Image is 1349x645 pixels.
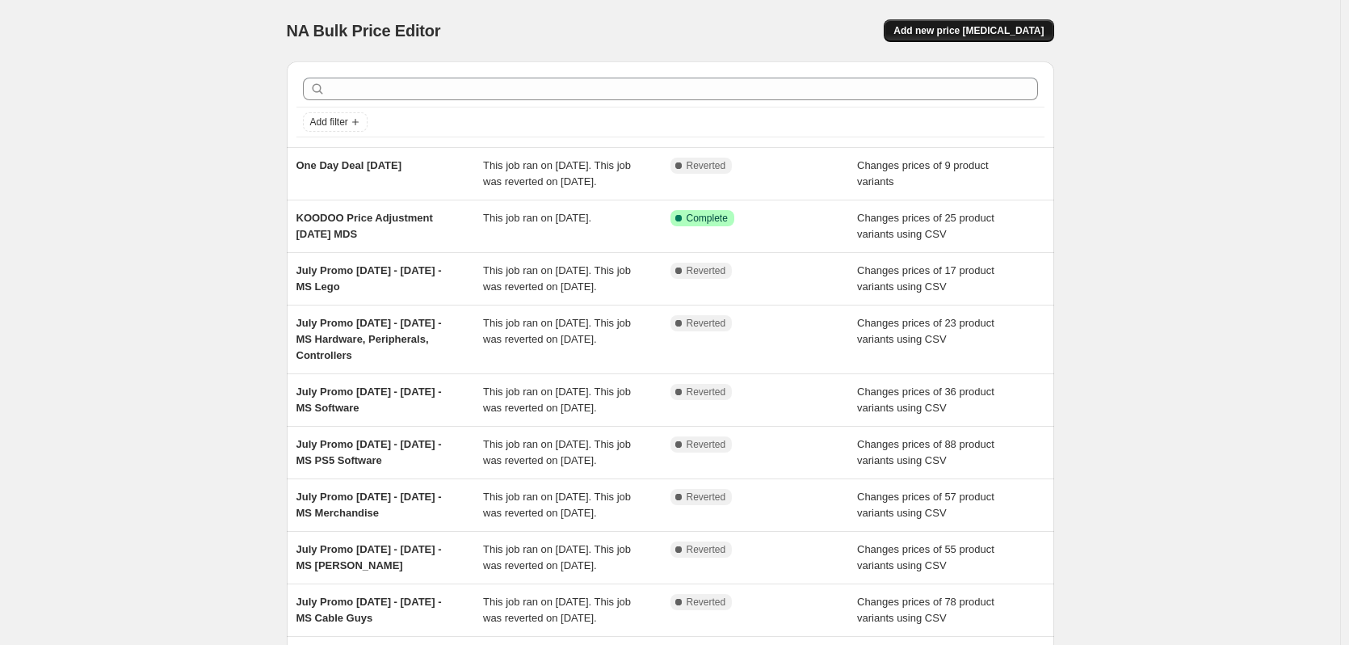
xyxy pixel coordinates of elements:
[687,159,726,172] span: Reverted
[687,491,726,504] span: Reverted
[483,264,631,293] span: This job ran on [DATE]. This job was reverted on [DATE].
[296,596,442,624] span: July Promo [DATE] - [DATE] - MS Cable Guys
[857,543,994,571] span: Changes prices of 55 product variants using CSV
[687,596,726,609] span: Reverted
[687,386,726,398] span: Reverted
[857,596,994,624] span: Changes prices of 78 product variants using CSV
[483,212,591,224] span: This job ran on [DATE].
[857,386,994,414] span: Changes prices of 36 product variants using CSV
[687,212,728,225] span: Complete
[893,24,1044,37] span: Add new price [MEDICAL_DATA]
[296,543,442,571] span: July Promo [DATE] - [DATE] - MS [PERSON_NAME]
[483,438,631,466] span: This job ran on [DATE]. This job was reverted on [DATE].
[303,112,368,132] button: Add filter
[857,264,994,293] span: Changes prices of 17 product variants using CSV
[687,317,726,330] span: Reverted
[687,543,726,556] span: Reverted
[287,22,441,40] span: NA Bulk Price Editor
[483,596,631,624] span: This job ran on [DATE]. This job was reverted on [DATE].
[483,491,631,519] span: This job ran on [DATE]. This job was reverted on [DATE].
[857,491,994,519] span: Changes prices of 57 product variants using CSV
[687,264,726,277] span: Reverted
[857,438,994,466] span: Changes prices of 88 product variants using CSV
[296,386,442,414] span: July Promo [DATE] - [DATE] - MS Software
[310,116,348,129] span: Add filter
[884,19,1053,42] button: Add new price [MEDICAL_DATA]
[296,159,402,171] span: One Day Deal [DATE]
[687,438,726,451] span: Reverted
[296,491,442,519] span: July Promo [DATE] - [DATE] - MS Merchandise
[296,438,442,466] span: July Promo [DATE] - [DATE] - MS PS5 Software
[857,317,994,345] span: Changes prices of 23 product variants using CSV
[857,212,994,240] span: Changes prices of 25 product variants using CSV
[296,212,433,240] span: KOODOO Price Adjustment [DATE] MDS
[857,159,989,188] span: Changes prices of 9 product variants
[483,386,631,414] span: This job ran on [DATE]. This job was reverted on [DATE].
[296,317,442,361] span: July Promo [DATE] - [DATE] - MS Hardware, Peripherals, Controllers
[483,317,631,345] span: This job ran on [DATE]. This job was reverted on [DATE].
[483,543,631,571] span: This job ran on [DATE]. This job was reverted on [DATE].
[296,264,442,293] span: July Promo [DATE] - [DATE] - MS Lego
[483,159,631,188] span: This job ran on [DATE]. This job was reverted on [DATE].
